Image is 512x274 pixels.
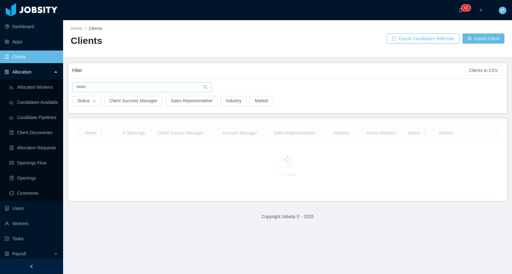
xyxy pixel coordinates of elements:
a: icon: file-textOpenings [9,172,58,184]
sup: 42 [461,5,470,11]
a: icon: file-searchClient Discoveries [9,126,58,139]
i: icon: solution [5,70,9,74]
p: 2 [466,5,468,11]
span: Clients [89,26,102,31]
button: icon: usergroup-addImport Client [462,33,504,44]
i: icon: bell [458,8,463,12]
span: Payroll [12,251,26,256]
h2: Clients [71,34,288,47]
a: icon: file-doneAllocation Requests [9,141,58,154]
button: Sales Representative [165,96,217,106]
button: Market [250,96,273,106]
i: icon: file-protect [5,252,9,256]
a: icon: line-chartCandidate Pipelines [9,111,58,124]
button: icon: exportExport Candidates Referrals [387,33,459,44]
footer: Copyright Jobsity © - 2025 [63,206,512,228]
a: icon: auditClients [5,51,58,63]
span: Allocation [12,69,32,74]
a: Home [71,26,82,31]
a: icon: userWorkers [5,217,58,230]
span: / [85,26,86,31]
div: Filter [72,65,464,76]
i: icon: search [203,85,208,89]
button: Statusicon: down [72,96,101,106]
button: Clients to CSV [464,66,503,76]
a: icon: robotUsers [5,202,58,215]
button: Industry [221,96,247,106]
a: icon: line-chartAllocated Workers [9,81,58,93]
i: icon: plus [479,8,483,12]
a: icon: line-chartCandidates Available [9,96,58,109]
button: Client Success Manager [104,96,162,106]
a: icon: pie-chartDashboard [5,20,58,33]
a: icon: profileTasks [5,232,58,245]
a: icon: appstoreApps [5,35,58,48]
a: icon: messageComments [9,187,58,200]
a: icon: idcardOpenings Flow [9,157,58,169]
p: 4 [464,5,466,11]
span: P [501,7,504,14]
